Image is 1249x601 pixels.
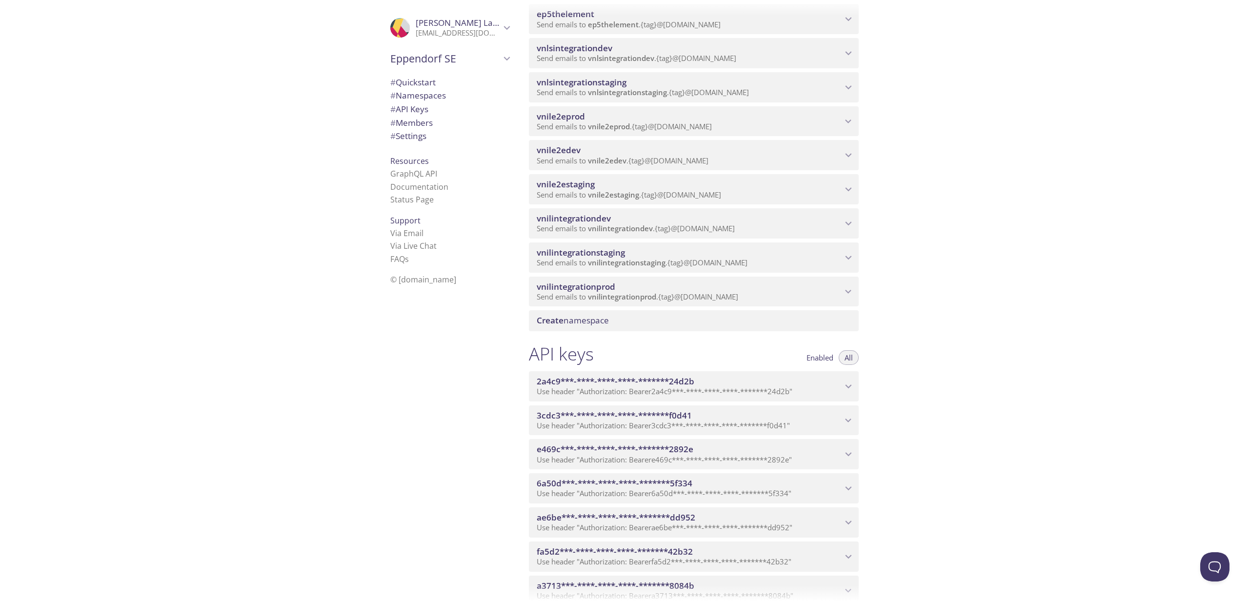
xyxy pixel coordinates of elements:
[529,277,859,307] div: vnilintegrationprod namespace
[537,179,595,190] span: vnile2estaging
[537,53,736,63] span: Send emails to . {tag} @[DOMAIN_NAME]
[383,129,517,143] div: Team Settings
[588,53,654,63] span: vnlsintegrationdev
[529,343,594,365] h1: API keys
[529,310,859,331] div: Create namespace
[588,20,639,29] span: ep5thelement
[537,121,712,131] span: Send emails to . {tag} @[DOMAIN_NAME]
[390,181,448,192] a: Documentation
[537,190,721,200] span: Send emails to . {tag} @[DOMAIN_NAME]
[537,156,708,165] span: Send emails to . {tag} @[DOMAIN_NAME]
[537,77,626,88] span: vnlsintegrationstaging
[390,117,396,128] span: #
[537,315,609,326] span: namespace
[390,194,434,205] a: Status Page
[537,292,738,301] span: Send emails to . {tag} @[DOMAIN_NAME]
[537,247,625,258] span: vnilintegrationstaging
[383,46,517,71] div: Eppendorf SE
[839,350,859,365] button: All
[529,174,859,204] div: vnile2estaging namespace
[390,130,396,141] span: #
[390,240,437,251] a: Via Live Chat
[588,190,639,200] span: vnile2estaging
[390,52,501,65] span: Eppendorf SE
[390,168,437,179] a: GraphQL API
[529,242,859,273] div: vnilintegrationstaging namespace
[537,20,721,29] span: Send emails to . {tag} @[DOMAIN_NAME]
[529,106,859,137] div: vnile2eprod namespace
[529,4,859,34] div: ep5thelement namespace
[383,89,517,102] div: Namespaces
[529,38,859,68] div: vnlsintegrationdev namespace
[529,140,859,170] div: vnile2edev namespace
[390,215,421,226] span: Support
[529,208,859,239] div: vnilintegrationdev namespace
[537,315,564,326] span: Create
[588,223,653,233] span: vnilintegrationdev
[588,121,630,131] span: vnile2eprod
[588,87,667,97] span: vnlsintegrationstaging
[537,258,747,267] span: Send emails to . {tag} @[DOMAIN_NAME]
[537,144,581,156] span: vnile2edev
[537,87,749,97] span: Send emails to . {tag} @[DOMAIN_NAME]
[390,77,396,88] span: #
[390,77,436,88] span: Quickstart
[390,130,426,141] span: Settings
[588,292,656,301] span: vnilintegrationprod
[529,72,859,102] div: vnlsintegrationstaging namespace
[537,213,611,224] span: vnilintegrationdev
[390,228,423,239] a: Via Email
[390,90,396,101] span: #
[390,156,429,166] span: Resources
[383,76,517,89] div: Quickstart
[537,42,612,54] span: vnlsintegrationdev
[390,254,409,264] a: FAQ
[537,281,615,292] span: vnilintegrationprod
[405,254,409,264] span: s
[588,258,665,267] span: vnilintegrationstaging
[1200,552,1229,581] iframe: Help Scout Beacon - Open
[383,12,517,44] div: Marvin Lackus
[416,17,510,28] span: [PERSON_NAME] Lackus
[537,111,585,122] span: vnile2eprod
[390,103,428,115] span: API Keys
[390,103,396,115] span: #
[383,116,517,130] div: Members
[383,102,517,116] div: API Keys
[588,156,626,165] span: vnile2edev
[390,90,446,101] span: Namespaces
[416,28,501,38] p: [EMAIL_ADDRESS][DOMAIN_NAME]
[537,223,735,233] span: Send emails to . {tag} @[DOMAIN_NAME]
[390,274,456,285] span: © [DOMAIN_NAME]
[390,117,433,128] span: Members
[801,350,839,365] button: Enabled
